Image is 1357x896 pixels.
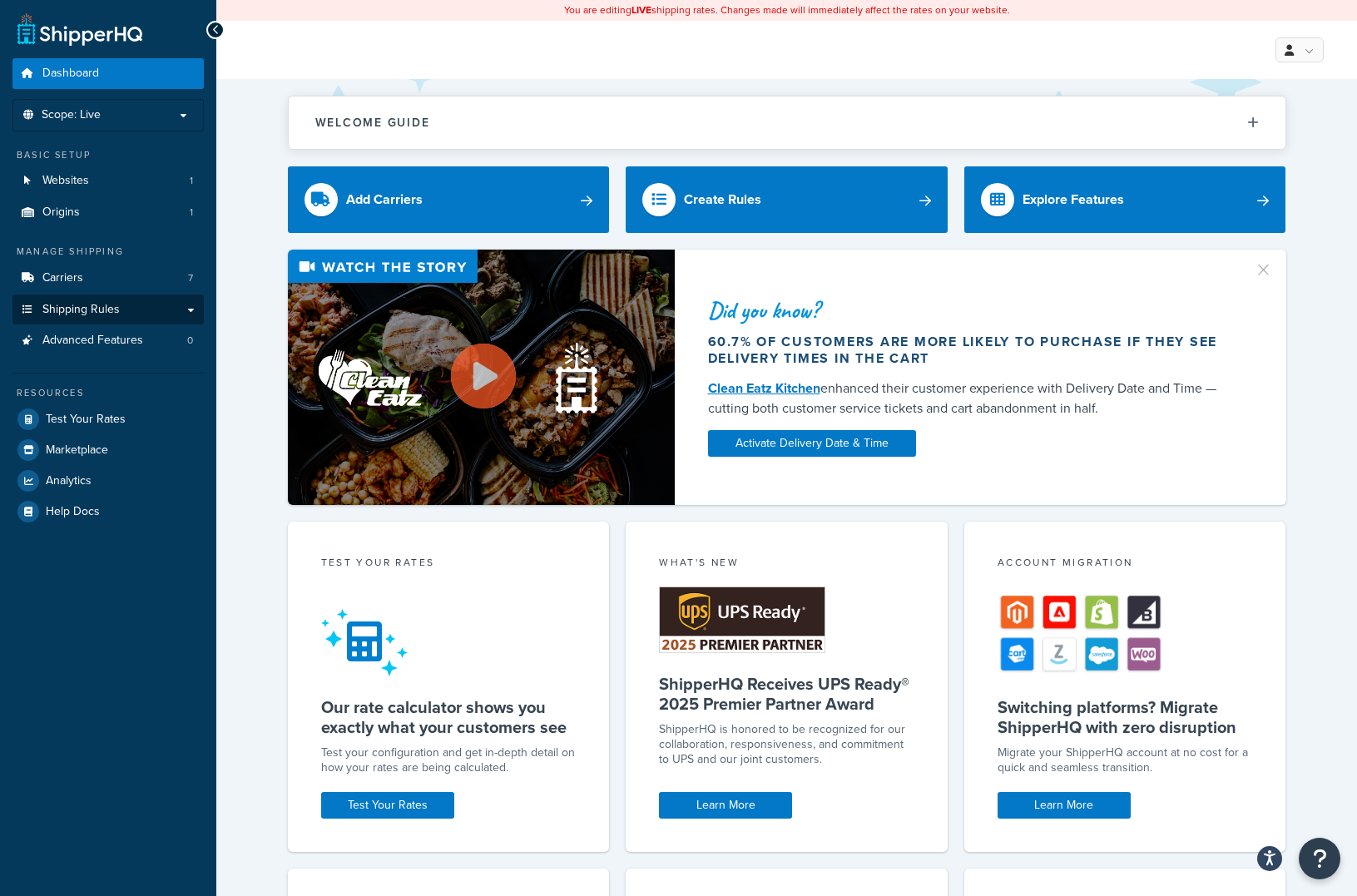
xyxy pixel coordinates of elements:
[1023,188,1124,211] div: Explore Features
[46,413,126,427] span: Test Your Rates
[315,116,430,129] h2: Welcome Guide
[998,697,1253,737] h5: Switching platforms? Migrate ShipperHQ with zero disruption
[190,174,193,188] span: 1
[708,299,1234,322] div: Did you know?
[964,166,1286,233] a: Explore Features
[12,386,204,400] div: Resources
[998,792,1131,819] a: Learn More
[46,443,108,458] span: Marketplace
[12,166,204,196] li: Websites
[12,466,204,496] a: Analytics
[46,474,92,488] span: Analytics
[12,325,204,356] li: Advanced Features
[42,205,80,220] span: Origins
[321,745,577,775] div: Test your configuration and get in-depth detail on how your rates are being calculated.
[289,97,1285,149] button: Welcome Guide
[1299,838,1340,879] button: Open Resource Center
[12,197,204,228] li: Origins
[187,334,193,348] span: 0
[12,148,204,162] div: Basic Setup
[684,188,761,211] div: Create Rules
[288,166,610,233] a: Add Carriers
[708,379,820,398] a: Clean Eatz Kitchen
[12,263,204,294] a: Carriers7
[708,379,1234,418] div: enhanced their customer experience with Delivery Date and Time — cutting both customer service ti...
[12,166,204,196] a: Websites1
[659,722,914,767] p: ShipperHQ is honored to be recognized for our collaboration, responsiveness, and commitment to UP...
[42,67,99,81] span: Dashboard
[12,58,204,89] a: Dashboard
[42,108,101,122] span: Scope: Live
[998,555,1253,574] div: Account Migration
[12,245,204,259] div: Manage Shipping
[321,555,577,574] div: Test your rates
[998,745,1253,775] div: Migrate your ShipperHQ account at no cost for a quick and seamless transition.
[42,334,143,348] span: Advanced Features
[631,2,651,17] b: LIVE
[46,505,100,519] span: Help Docs
[659,555,914,574] div: What's New
[659,674,914,714] h5: ShipperHQ Receives UPS Ready® 2025 Premier Partner Award
[321,792,454,819] a: Test Your Rates
[12,197,204,228] a: Origins1
[708,334,1234,367] div: 60.7% of customers are more likely to purchase if they see delivery times in the cart
[42,271,83,285] span: Carriers
[42,174,89,188] span: Websites
[12,325,204,356] a: Advanced Features0
[12,295,204,325] a: Shipping Rules
[188,271,193,285] span: 7
[321,697,577,737] h5: Our rate calculator shows you exactly what your customers see
[42,303,120,317] span: Shipping Rules
[288,250,675,505] img: Video thumbnail
[12,404,204,434] a: Test Your Rates
[346,188,423,211] div: Add Carriers
[12,263,204,294] li: Carriers
[626,166,948,233] a: Create Rules
[708,430,916,457] a: Activate Delivery Date & Time
[12,435,204,465] a: Marketplace
[659,792,792,819] a: Learn More
[12,497,204,527] a: Help Docs
[190,205,193,220] span: 1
